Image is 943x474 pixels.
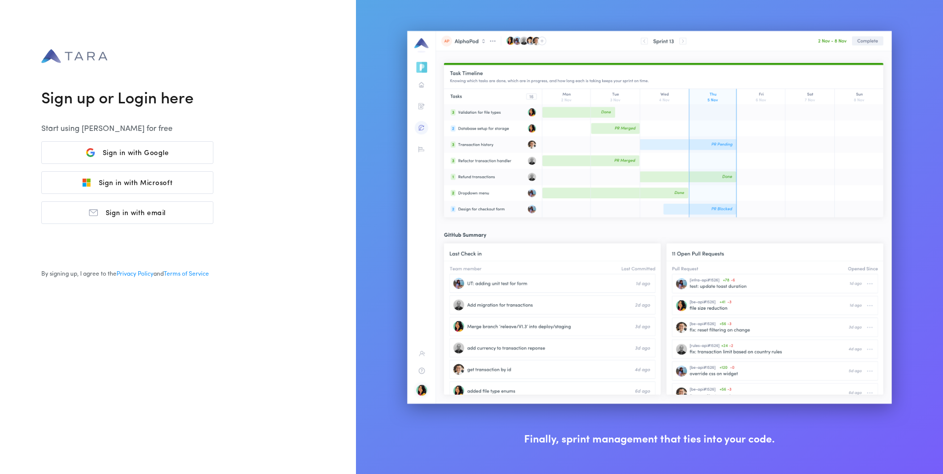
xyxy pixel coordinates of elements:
button: Sign in with email [41,201,213,224]
img: Tara logo [41,49,108,63]
span: Sign in with email [98,209,166,218]
a: Privacy Policy [117,271,153,277]
span: Sign in with Microsoft [91,179,173,188]
a: Terms of Service [164,271,209,277]
h3: Start using [PERSON_NAME] for free [41,125,213,133]
button: Sign in with Google [41,141,213,164]
span: Sign in with Google [95,149,169,158]
button: Sign in with Microsoft [41,171,213,194]
div: By signing up, I agree to the and [41,271,213,278]
h1: Sign up or Login here [41,91,213,109]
